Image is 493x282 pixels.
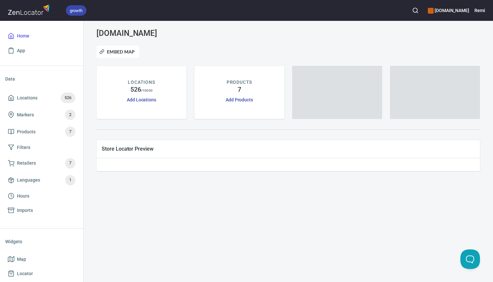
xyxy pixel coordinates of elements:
a: Products7 [5,123,78,140]
a: Filters [5,140,78,155]
span: Home [17,32,29,40]
p: / 10000 [141,88,153,93]
h6: Remi [474,7,485,14]
span: 2 [65,111,75,119]
div: growth [66,5,86,16]
a: Hours [5,189,78,203]
h3: [DOMAIN_NAME] [97,29,219,38]
span: Languages [17,176,40,184]
a: Retailers7 [5,155,78,172]
li: Data [5,71,78,87]
span: Locator [17,270,33,278]
p: LOCATIONS [128,79,155,86]
span: Embed Map [101,48,135,56]
span: Hours [17,192,29,200]
a: Markers2 [5,106,78,123]
a: Add Locations [127,97,156,102]
a: Locations526 [5,89,78,106]
a: Imports [5,203,78,218]
h4: 526 [130,86,141,94]
span: Markers [17,111,34,119]
div: Manage your apps [428,3,469,18]
span: 1 [65,176,75,184]
img: zenlocator [8,3,52,17]
button: color-CE600E [428,8,434,14]
span: 7 [65,159,75,167]
span: 7 [65,128,75,136]
span: Locations [17,94,37,102]
span: Store Locator Preview [102,145,475,152]
span: Map [17,255,26,263]
span: 526 [61,94,75,102]
a: Home [5,29,78,43]
span: growth [66,7,86,14]
span: App [17,47,25,55]
iframe: Help Scout Beacon - Open [460,249,480,269]
span: Imports [17,206,33,215]
p: PRODUCTS [227,79,252,86]
h6: [DOMAIN_NAME] [428,7,469,14]
span: Retailers [17,159,36,167]
span: Products [17,128,36,136]
li: Widgets [5,234,78,249]
a: Languages1 [5,172,78,189]
button: Remi [474,3,485,18]
span: Filters [17,143,30,152]
a: Locator [5,266,78,281]
a: Map [5,252,78,267]
h4: 7 [238,86,241,94]
a: App [5,43,78,58]
a: Add Products [226,97,253,102]
button: Embed Map [97,46,139,58]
